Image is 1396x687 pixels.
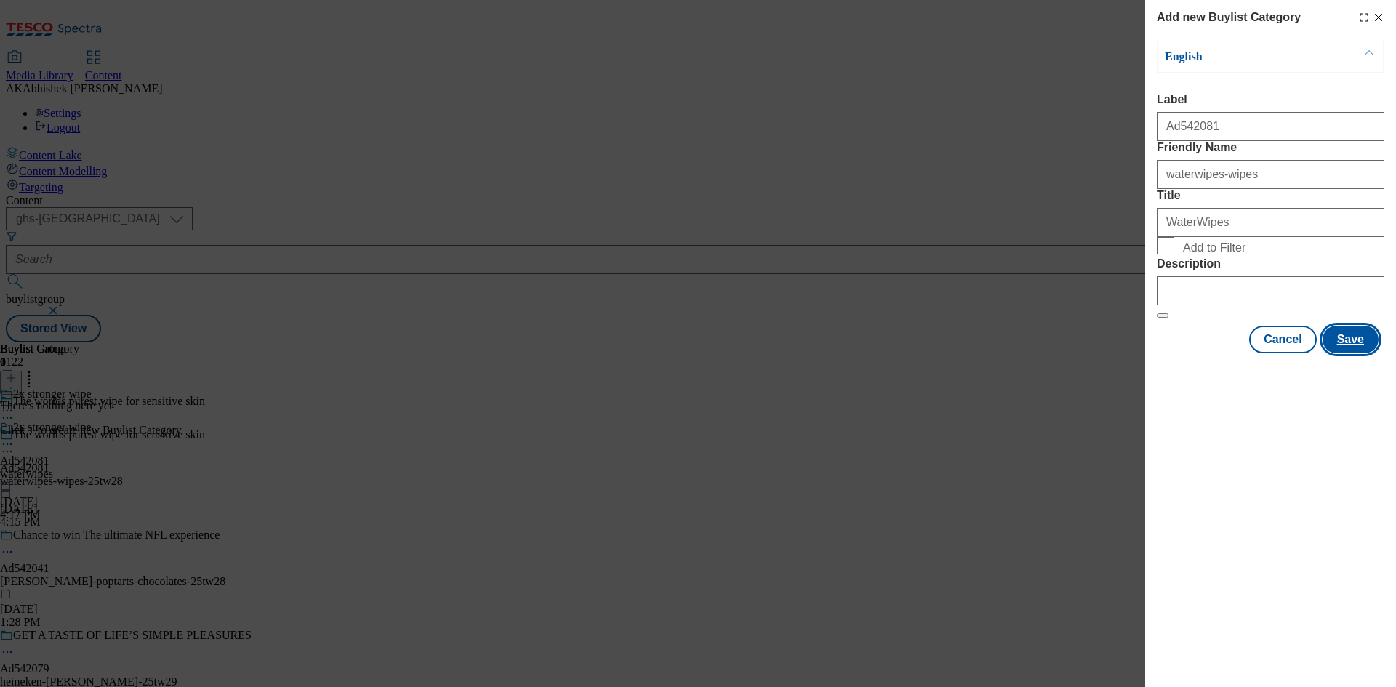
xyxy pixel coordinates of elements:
input: Enter Friendly Name [1157,160,1384,189]
input: Enter Label [1157,112,1384,141]
button: Save [1323,326,1379,353]
span: Add to Filter [1183,241,1245,254]
label: Description [1157,257,1384,270]
label: Label [1157,93,1384,106]
label: Title [1157,189,1384,202]
input: Enter Description [1157,276,1384,305]
h4: Add new Buylist Category [1157,9,1301,26]
p: English [1165,49,1317,64]
input: Enter Title [1157,208,1384,237]
button: Cancel [1249,326,1316,353]
label: Friendly Name [1157,141,1384,154]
